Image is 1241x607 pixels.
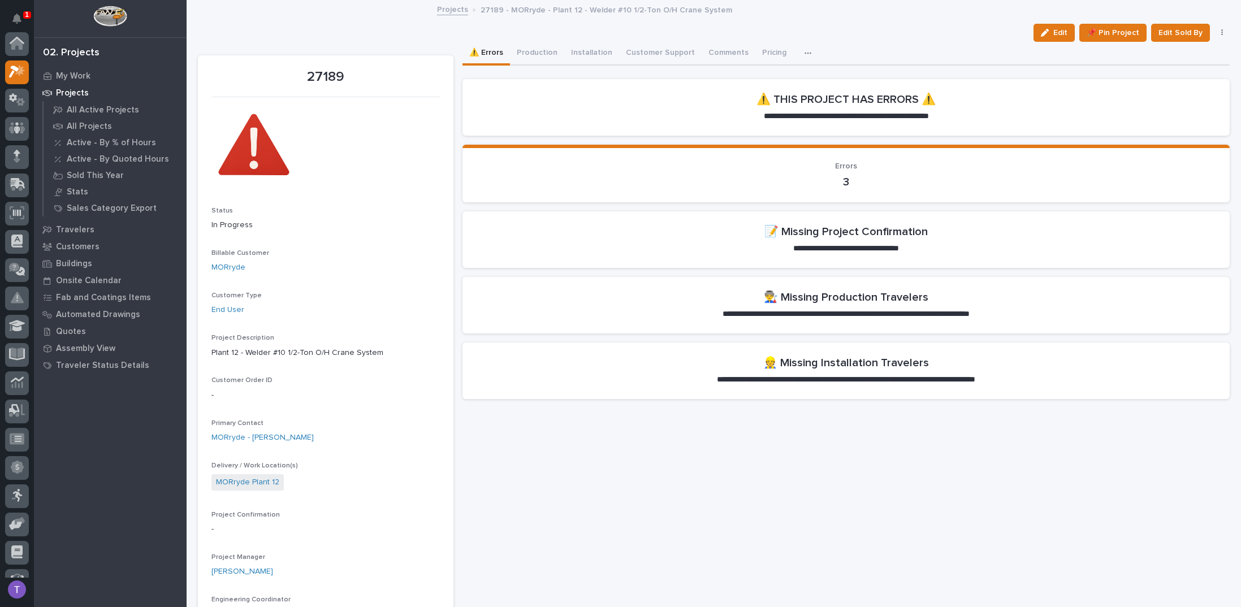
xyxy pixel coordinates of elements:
p: All Projects [67,122,112,132]
a: Fab and Coatings Items [34,289,187,306]
span: Delivery / Work Location(s) [211,462,298,469]
span: Billable Customer [211,250,269,257]
span: Project Description [211,335,274,341]
h2: 📝 Missing Project Confirmation [764,225,928,239]
a: Automated Drawings [34,306,187,323]
p: Active - By Quoted Hours [67,154,169,164]
a: Projects [437,2,468,15]
p: Assembly View [56,344,115,354]
a: MORryde [211,262,245,274]
a: Customers [34,238,187,255]
span: Engineering Coordinator [211,596,291,603]
p: My Work [56,71,90,81]
p: Plant 12 - Welder #10 1/2-Ton O/H Crane System [211,347,440,359]
p: Sold This Year [67,171,124,181]
p: Travelers [56,225,94,235]
span: Status [211,207,233,214]
span: Customer Order ID [211,377,273,384]
img: esZmfZaAJ2yWtz-T-FzhAokt9zl7F5bwP6DeahcRAhI [211,104,296,189]
a: Sold This Year [44,167,187,183]
div: 02. Projects [43,47,100,59]
a: [PERSON_NAME] [211,566,273,578]
a: Travelers [34,221,187,238]
span: Customer Type [211,292,262,299]
p: Active - By % of Hours [67,138,156,148]
a: Buildings [34,255,187,272]
h2: 👨‍🏭 Missing Production Travelers [764,291,928,304]
p: 27189 - MORryde - Plant 12 - Welder #10 1/2-Ton O/H Crane System [481,3,732,15]
p: Automated Drawings [56,310,140,320]
a: Active - By % of Hours [44,135,187,150]
p: All Active Projects [67,105,139,115]
p: 1 [25,11,29,19]
a: All Projects [44,118,187,134]
p: Projects [56,88,89,98]
span: Project Confirmation [211,511,280,518]
a: Active - By Quoted Hours [44,151,187,167]
span: 📌 Pin Project [1087,26,1139,40]
p: 27189 [211,69,440,85]
span: Primary Contact [211,420,263,427]
button: Edit [1034,24,1075,42]
img: Workspace Logo [93,6,127,27]
a: Stats [44,184,187,200]
button: Notifications [5,7,29,31]
p: In Progress [211,219,440,231]
div: Notifications1 [14,14,29,32]
p: Customers [56,242,100,252]
button: Production [510,42,564,66]
span: Edit Sold By [1158,26,1203,40]
button: 📌 Pin Project [1079,24,1147,42]
a: MORryde - [PERSON_NAME] [211,432,314,444]
a: Quotes [34,323,187,340]
p: Traveler Status Details [56,361,149,371]
p: 3 [476,175,1216,189]
h2: 👷 Missing Installation Travelers [763,356,929,370]
a: Assembly View [34,340,187,357]
button: ⚠️ Errors [462,42,510,66]
a: End User [211,304,244,316]
button: Comments [702,42,755,66]
button: Pricing [755,42,793,66]
a: All Active Projects [44,102,187,118]
span: Edit [1053,28,1067,38]
span: Project Manager [211,554,265,561]
p: Fab and Coatings Items [56,293,151,303]
a: Onsite Calendar [34,272,187,289]
p: - [211,523,440,535]
a: Projects [34,84,187,101]
span: Errors [835,162,857,170]
h2: ⚠️ THIS PROJECT HAS ERRORS ⚠️ [756,93,936,106]
a: Traveler Status Details [34,357,187,374]
a: MORryde Plant 12 [216,476,279,488]
button: users-avatar [5,578,29,601]
p: Sales Category Export [67,203,157,214]
p: Quotes [56,327,86,337]
p: Onsite Calendar [56,276,122,286]
p: - [211,389,440,401]
button: Edit Sold By [1151,24,1210,42]
p: Stats [67,187,88,197]
a: Sales Category Export [44,200,187,216]
a: My Work [34,67,187,84]
p: Buildings [56,259,92,269]
button: Customer Support [619,42,702,66]
button: Installation [564,42,619,66]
